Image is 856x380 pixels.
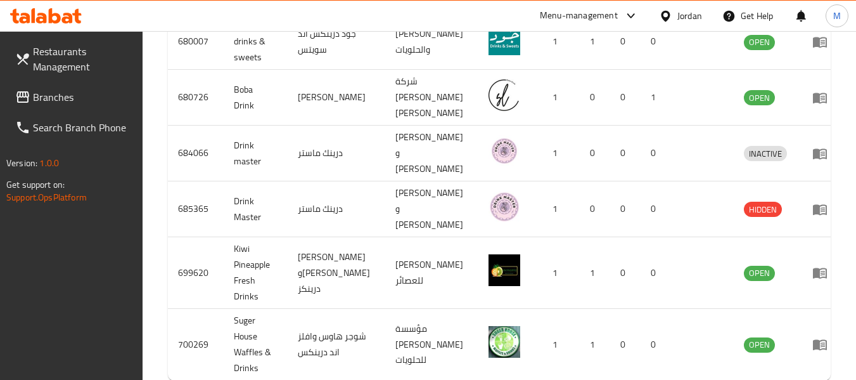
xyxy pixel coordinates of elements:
td: Kiwi Pineapple Fresh Drinks [224,237,288,309]
td: [PERSON_NAME] والحلويات [385,14,478,70]
div: Menu [812,265,836,280]
img: Jood drinks & sweets [489,23,520,55]
a: Branches [5,82,143,112]
td: 1 [641,70,671,126]
td: 0 [610,14,641,70]
td: 1 [535,126,580,181]
td: 0 [641,126,671,181]
td: 0 [580,181,610,237]
td: 0 [610,181,641,237]
td: [PERSON_NAME] و[PERSON_NAME] درينكز [288,237,385,309]
a: Search Branch Phone [5,112,143,143]
span: OPEN [744,91,775,105]
div: Menu [812,90,836,105]
td: 0 [610,237,641,309]
td: Jood drinks & sweets [224,14,288,70]
td: 1 [580,237,610,309]
td: 0 [641,237,671,309]
a: Support.OpsPlatform [6,189,87,206]
span: 1.0.0 [39,155,59,171]
td: 699620 [168,237,224,309]
td: 0 [580,70,610,126]
img: Kiwi Pineapple Fresh Drinks [489,254,520,286]
td: [PERSON_NAME] و [PERSON_NAME] [385,126,478,181]
td: 1 [535,14,580,70]
td: 1 [580,14,610,70]
div: Jordan [677,9,702,23]
span: Branches [33,89,133,105]
td: [PERSON_NAME] و [PERSON_NAME] [385,181,478,237]
div: OPEN [744,266,775,281]
td: 685365 [168,181,224,237]
td: 0 [641,14,671,70]
div: OPEN [744,90,775,105]
span: M [833,9,841,23]
div: Menu [812,337,836,352]
div: Menu [812,202,836,217]
span: OPEN [744,35,775,49]
td: 680007 [168,14,224,70]
td: [PERSON_NAME] للعصائر [385,237,478,309]
img: Boba Drink [489,79,520,111]
div: Menu-management [540,8,618,23]
td: 0 [580,126,610,181]
span: Restaurants Management [33,44,133,74]
td: 0 [610,70,641,126]
td: 1 [535,237,580,309]
span: Get support on: [6,176,65,193]
td: Drink master [224,126,288,181]
td: شركة [PERSON_NAME] [PERSON_NAME] [385,70,478,126]
span: Search Branch Phone [33,120,133,135]
img: Drink master [489,135,520,167]
span: Version: [6,155,37,171]
td: 0 [641,181,671,237]
td: 1 [535,70,580,126]
span: HIDDEN [744,202,782,217]
td: 680726 [168,70,224,126]
td: 0 [610,126,641,181]
td: 684066 [168,126,224,181]
span: INACTIVE [744,147,787,161]
td: Boba Drink [224,70,288,126]
td: Drink Master [224,181,288,237]
img: Suger House Waffles & Drinks [489,326,520,358]
div: OPEN [744,35,775,50]
div: Menu [812,146,836,161]
td: درينك ماستر [288,126,385,181]
td: [PERSON_NAME] [288,70,385,126]
td: جود درينكس آند سويتس [288,14,385,70]
span: OPEN [744,337,775,352]
td: درينك ماستر [288,181,385,237]
td: 1 [535,181,580,237]
div: Menu [812,34,836,49]
span: OPEN [744,266,775,280]
a: Restaurants Management [5,36,143,82]
img: Drink Master [489,191,520,223]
